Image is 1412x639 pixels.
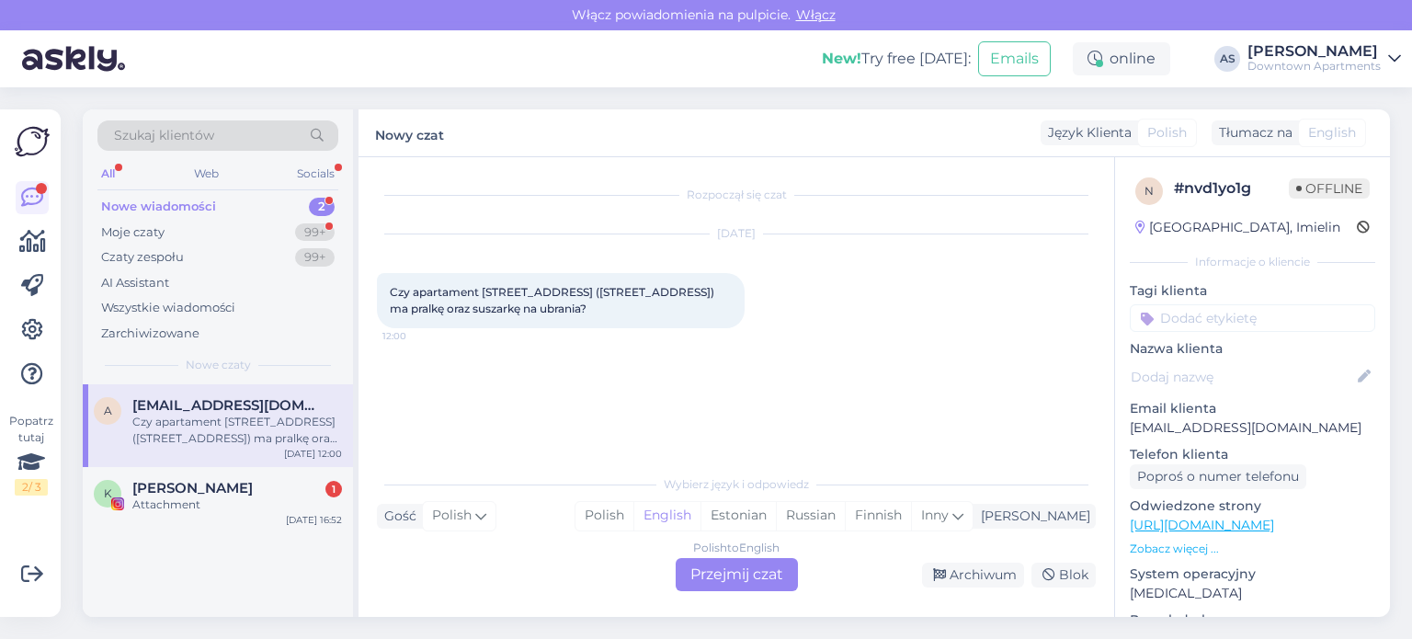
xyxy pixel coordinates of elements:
[1135,218,1340,237] div: [GEOGRAPHIC_DATA], Imielin
[382,329,451,343] span: 12:00
[325,481,342,497] div: 1
[1031,563,1096,588] div: Blok
[921,507,949,523] span: Inny
[101,248,184,267] div: Czaty zespołu
[845,502,911,530] div: Finnish
[776,502,845,530] div: Russian
[1041,123,1132,143] div: Język Klienta
[676,558,798,591] div: Przejmij czat
[97,162,119,186] div: All
[15,479,48,496] div: 2 / 3
[1214,46,1240,72] div: AS
[104,486,112,500] span: K
[101,223,165,242] div: Moje czaty
[1130,541,1375,557] p: Zobacz więcej ...
[15,124,50,159] img: Askly Logo
[1174,177,1289,200] div: # nvd1yo1g
[1130,610,1375,630] p: Przeglądarka
[101,198,216,216] div: Nowe wiadomości
[1247,44,1381,59] div: [PERSON_NAME]
[978,41,1051,76] button: Emails
[1130,399,1375,418] p: Email klienta
[309,198,335,216] div: 2
[633,502,700,530] div: English
[1212,123,1292,143] div: Tłumacz na
[1073,42,1170,75] div: online
[1144,184,1154,198] span: n
[1308,123,1356,143] span: English
[132,496,342,513] div: Attachment
[295,248,335,267] div: 99+
[101,274,169,292] div: AI Assistant
[1147,123,1187,143] span: Polish
[101,299,235,317] div: Wszystkie wiadomości
[575,502,633,530] div: Polish
[132,480,253,496] span: Katarzyna M.
[15,413,48,496] div: Popatrz tutaj
[1247,44,1401,74] a: [PERSON_NAME]Downtown Apartments
[822,50,861,67] b: New!
[432,506,472,526] span: Polish
[1130,517,1274,533] a: [URL][DOMAIN_NAME]
[377,507,416,526] div: Gość
[791,6,841,23] span: Włącz
[1130,496,1375,516] p: Odwiedzone strony
[293,162,338,186] div: Socials
[1130,445,1375,464] p: Telefon klienta
[1131,367,1354,387] input: Dodaj nazwę
[1289,178,1370,199] span: Offline
[190,162,222,186] div: Web
[1247,59,1381,74] div: Downtown Apartments
[295,223,335,242] div: 99+
[1130,584,1375,603] p: [MEDICAL_DATA]
[1130,565,1375,584] p: System operacyjny
[101,325,199,343] div: Zarchiwizowane
[286,513,342,527] div: [DATE] 16:52
[390,285,717,315] span: Czy apartament [STREET_ADDRESS] ([STREET_ADDRESS]) ma pralkę oraz suszarkę na ubrania?
[377,187,1096,203] div: Rozpoczął się czat
[377,225,1096,242] div: [DATE]
[922,563,1024,588] div: Archiwum
[132,397,324,414] span: aleksandra1.smolarek@gmail.com
[104,404,112,417] span: a
[1130,281,1375,301] p: Tagi klienta
[375,120,444,145] label: Nowy czat
[114,126,214,145] span: Szukaj klientów
[186,357,251,373] span: Nowe czaty
[1130,339,1375,359] p: Nazwa klienta
[1130,464,1306,489] div: Poproś o numer telefonu
[1130,304,1375,332] input: Dodać etykietę
[377,476,1096,493] div: Wybierz język i odpowiedz
[1130,418,1375,438] p: [EMAIL_ADDRESS][DOMAIN_NAME]
[284,447,342,461] div: [DATE] 12:00
[822,48,971,70] div: Try free [DATE]:
[700,502,776,530] div: Estonian
[1130,254,1375,270] div: Informacje o kliencie
[132,414,342,447] div: Czy apartament [STREET_ADDRESS] ([STREET_ADDRESS]) ma pralkę oraz suszarkę na ubrania?
[693,540,780,556] div: Polish to English
[974,507,1090,526] div: [PERSON_NAME]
